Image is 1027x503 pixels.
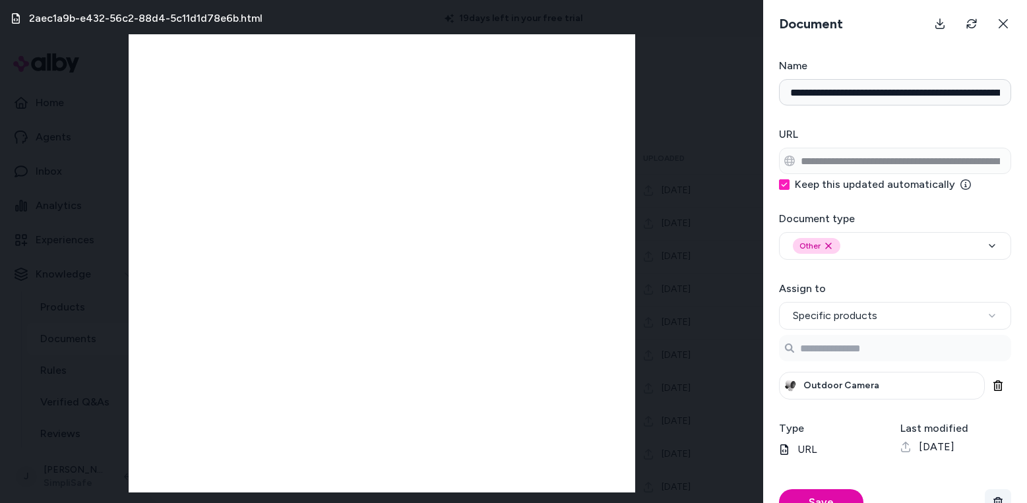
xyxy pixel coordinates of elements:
[919,439,954,455] span: [DATE]
[779,211,1011,227] h3: Document type
[779,232,1011,260] button: OtherRemove other option
[900,421,1011,436] h3: Last modified
[779,282,826,295] label: Assign to
[803,379,879,392] span: Outdoor Camera
[779,127,1011,142] h3: URL
[782,378,798,394] img: Outdoor Camera
[795,179,971,190] label: Keep this updated automatically
[823,241,834,251] button: Remove other option
[779,442,890,458] p: URL
[793,308,877,324] span: Specific products
[958,11,985,37] button: Refresh
[779,58,1011,74] h3: Name
[774,15,848,33] h3: Document
[29,11,263,26] h3: 2aec1a9b-e432-56c2-88d4-5c11d1d78e6b.html
[779,421,890,436] h3: Type
[793,238,840,254] div: Other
